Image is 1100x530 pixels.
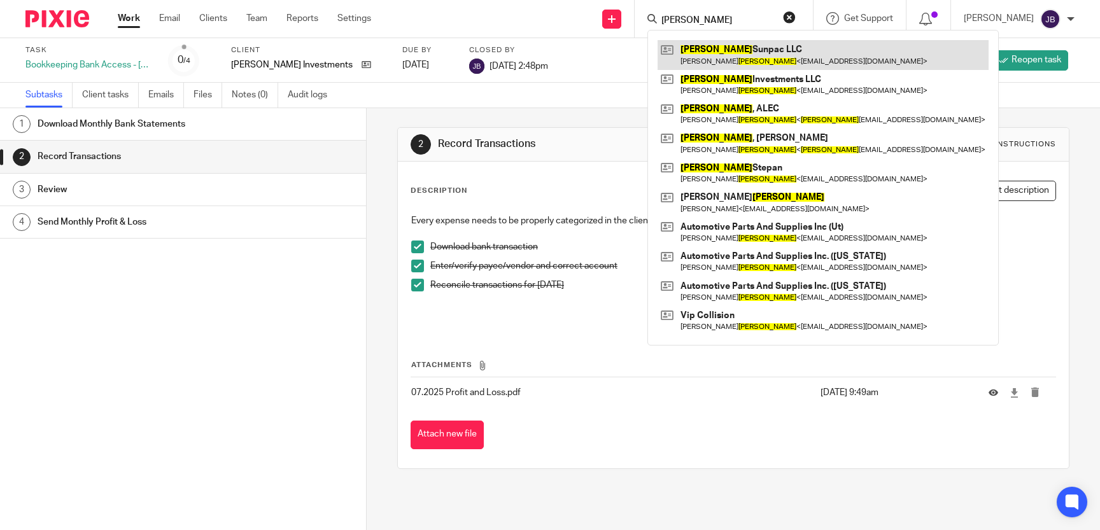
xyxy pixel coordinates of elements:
div: [DATE] [402,59,453,71]
div: 1 [13,115,31,133]
a: Audit logs [288,83,337,108]
div: 0 [178,53,190,67]
img: Pixie [25,10,89,27]
a: Email [159,12,180,25]
a: Subtasks [25,83,73,108]
label: Closed by [469,45,548,55]
div: Instructions [995,139,1056,150]
div: 2 [13,148,31,166]
div: Bookkeeping Bank Access - [PERSON_NAME] [25,59,153,71]
a: Download [1010,386,1019,399]
label: Client [231,45,386,55]
button: Edit description [967,181,1056,201]
h1: Send Monthly Profit & Loss [38,213,248,232]
button: Attach new file [411,421,484,449]
div: 4 [13,213,31,231]
div: 3 [13,181,31,199]
button: Clear [783,11,796,24]
a: Client tasks [82,83,139,108]
label: Task [25,45,153,55]
h1: Record Transactions [438,137,761,151]
label: Due by [402,45,453,55]
p: Download bank transaction [430,241,1055,253]
span: [DATE] 2:48pm [490,61,548,70]
a: Emails [148,83,184,108]
small: /4 [183,57,190,64]
a: Reports [286,12,318,25]
h1: Review [38,180,248,199]
span: Reopen task [1012,53,1061,66]
a: Reopen task [992,50,1068,71]
div: 2 [411,134,431,155]
a: Files [194,83,222,108]
a: Work [118,12,140,25]
span: Attachments [411,361,472,368]
p: [PERSON_NAME] [964,12,1034,25]
p: 07.2025 Profit and Loss.pdf [411,386,814,399]
p: Reconcile transactions for [DATE] [430,279,1055,291]
a: Notes (0) [232,83,278,108]
h1: Record Transactions [38,147,248,166]
p: [DATE] 9:49am [821,386,970,399]
a: Clients [199,12,227,25]
p: Enter/verify payee/vendor and correct account [430,260,1055,272]
a: Settings [337,12,371,25]
h1: Download Monthly Bank Statements [38,115,248,134]
p: Every expense needs to be properly categorized in the client's accounting system. Be sure to chec... [411,214,1055,227]
p: Description [411,186,467,196]
img: svg%3E [1040,9,1061,29]
img: svg%3E [469,59,484,74]
span: Get Support [844,14,893,23]
input: Search [660,15,775,27]
a: Team [246,12,267,25]
p: [PERSON_NAME] Investments LLC [231,59,355,71]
